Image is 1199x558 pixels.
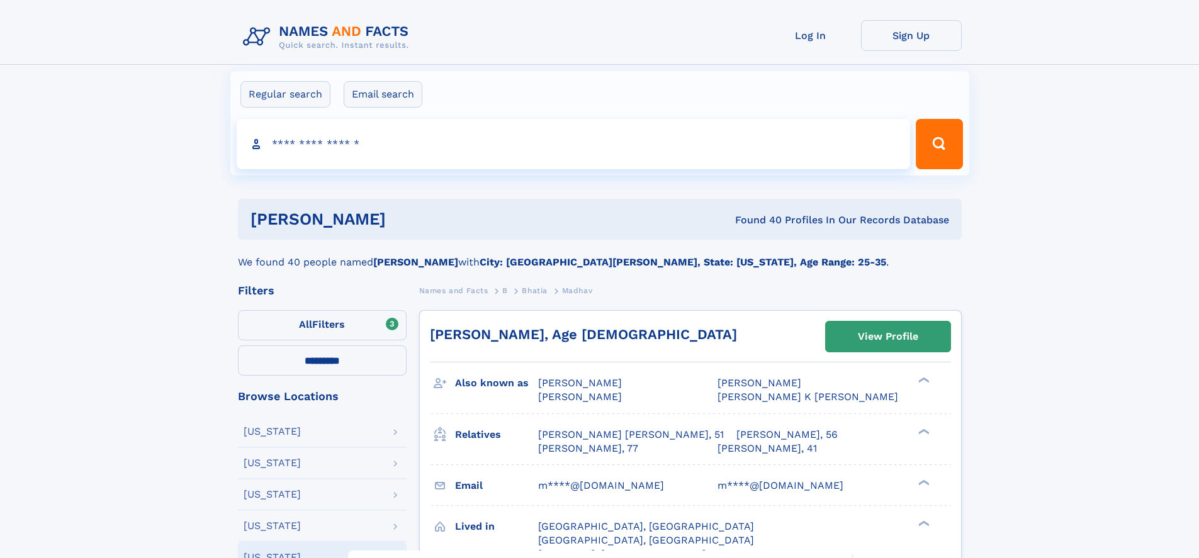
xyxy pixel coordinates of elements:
a: Bhatia [522,282,548,298]
h3: Also known as [455,372,538,394]
a: [PERSON_NAME], 56 [736,428,838,442]
div: ❯ [915,376,930,384]
a: [PERSON_NAME], 41 [718,442,817,455]
span: [PERSON_NAME] [538,377,622,389]
h3: Relatives [455,424,538,445]
div: ❯ [915,478,930,486]
span: [GEOGRAPHIC_DATA], [GEOGRAPHIC_DATA] [538,520,754,532]
input: search input [237,119,911,169]
a: [PERSON_NAME], 77 [538,442,638,455]
b: City: [GEOGRAPHIC_DATA][PERSON_NAME], State: [US_STATE], Age Range: 25-35 [480,256,886,268]
div: Filters [238,285,407,296]
button: Search Button [916,119,962,169]
span: Bhatia [522,286,548,295]
span: All [299,318,312,330]
a: B [502,282,508,298]
div: [US_STATE] [244,427,301,437]
span: [PERSON_NAME] [718,377,801,389]
a: Log In [760,20,861,51]
h3: Lived in [455,516,538,537]
div: ❯ [915,427,930,435]
span: [GEOGRAPHIC_DATA], [GEOGRAPHIC_DATA] [538,534,754,546]
div: View Profile [858,322,918,351]
div: Browse Locations [238,391,407,402]
img: Logo Names and Facts [238,20,419,54]
h3: Email [455,475,538,496]
a: Names and Facts [419,282,488,298]
label: Email search [344,81,422,108]
span: B [502,286,508,295]
span: Madhav [562,286,593,295]
a: Sign Up [861,20,962,51]
label: Regular search [240,81,330,108]
div: [US_STATE] [244,458,301,468]
a: [PERSON_NAME] [PERSON_NAME], 51 [538,428,724,442]
a: View Profile [826,321,950,352]
label: Filters [238,310,407,340]
span: [PERSON_NAME] [538,391,622,403]
div: Found 40 Profiles In Our Records Database [560,213,949,227]
span: [PERSON_NAME] K [PERSON_NAME] [718,391,898,403]
div: We found 40 people named with . [238,240,962,270]
div: [US_STATE] [244,489,301,499]
div: [US_STATE] [244,521,301,531]
div: ❯ [915,519,930,527]
h1: [PERSON_NAME] [250,211,561,227]
b: [PERSON_NAME] [373,256,458,268]
a: [PERSON_NAME], Age [DEMOGRAPHIC_DATA] [430,326,737,342]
